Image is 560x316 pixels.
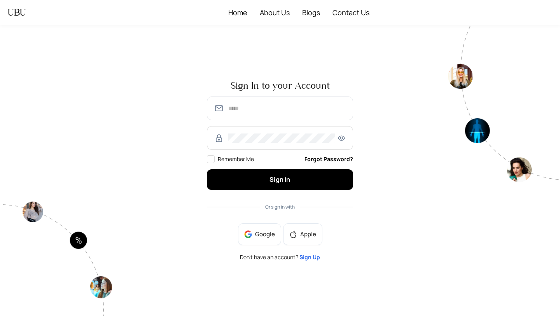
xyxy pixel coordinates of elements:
[238,223,281,245] button: Google
[218,155,254,163] span: Remember Me
[283,223,322,245] button: appleApple
[269,175,290,184] span: Sign In
[207,81,353,90] span: Sign In to your Account
[214,104,224,113] img: SmmOVPU3il4LzjOz1YszJ8A9TzvK+6qU9RAAAAAElFTkSuQmCC
[299,253,320,261] a: Sign Up
[337,135,346,142] span: eye
[214,133,224,143] img: RzWbU6KsXbv8M5bTtlu7p38kHlzSfb4MlcTUAAAAASUVORK5CYII=
[448,25,560,182] img: authpagecirlce2-Tt0rwQ38.png
[240,255,320,260] span: Don’t have an account?
[255,230,275,239] span: Google
[265,204,295,210] span: Or sign in with
[244,230,252,238] img: google-BnAmSPDJ.png
[304,155,353,163] a: Forgot Password?
[300,230,316,239] span: Apple
[289,230,297,238] span: apple
[207,169,353,190] button: Sign In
